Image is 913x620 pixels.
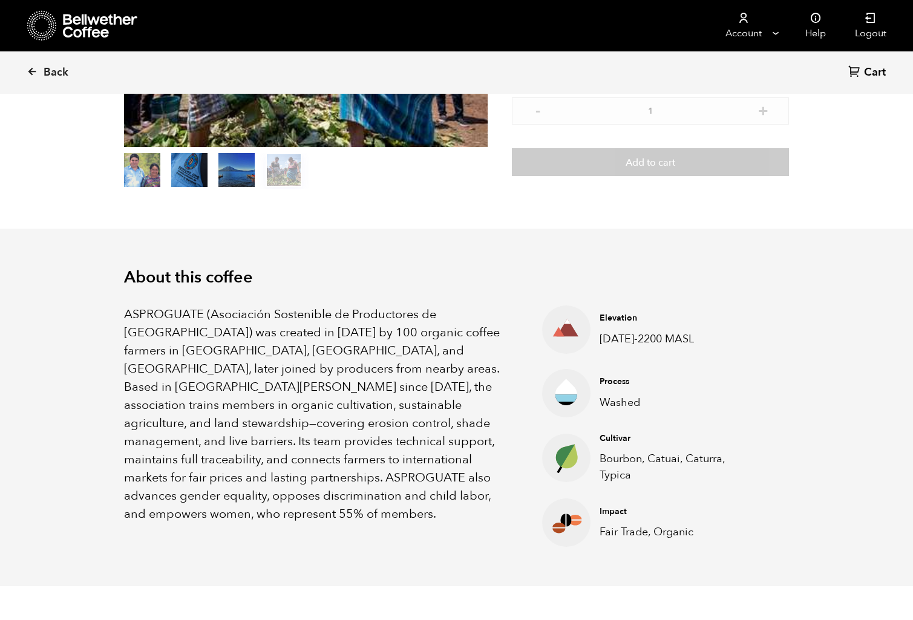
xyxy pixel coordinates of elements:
p: [DATE]-2200 MASL [600,331,750,347]
p: Bourbon, Catuai, Caturra, Typica [600,451,750,483]
h4: Cultivar [600,432,750,445]
button: - [530,103,545,116]
button: Add to cart [512,148,789,176]
p: ASPROGUATE (Asociación Sostenible de Productores de [GEOGRAPHIC_DATA]) was created in [DATE] by 1... [124,305,512,523]
span: Back [44,65,68,80]
a: Cart [848,65,889,81]
button: + [756,103,771,116]
span: Cart [864,65,886,80]
h4: Impact [600,506,750,518]
p: Washed [600,394,750,411]
h2: About this coffee [124,268,790,287]
p: Fair Trade, Organic [600,524,750,540]
h4: Elevation [600,312,750,324]
h4: Process [600,376,750,388]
